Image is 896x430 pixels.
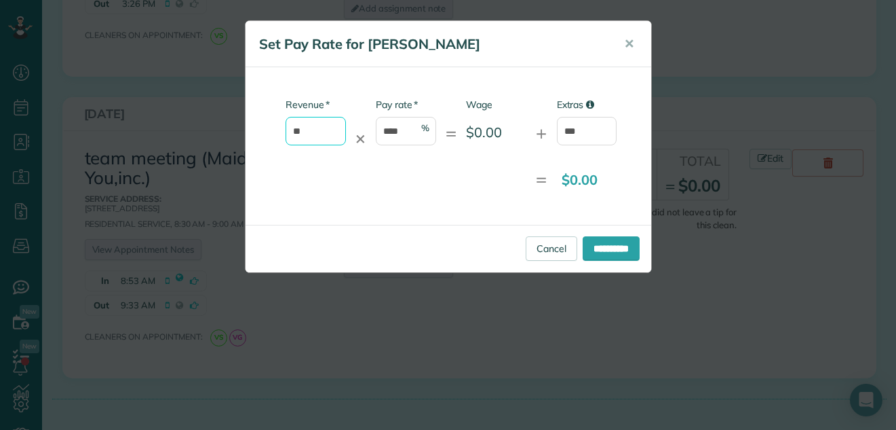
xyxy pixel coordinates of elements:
div: $0.00 [466,122,526,142]
h5: Set Pay Rate for [PERSON_NAME] [259,35,605,54]
label: Revenue [286,98,330,111]
label: Wage [466,98,526,111]
label: Pay rate [376,98,418,111]
div: = [526,166,556,193]
div: + [526,120,556,147]
label: Extras [557,98,617,111]
a: Cancel [526,236,577,261]
span: % [421,122,429,135]
strong: $0.00 [562,171,598,188]
div: ✕ [346,129,376,149]
span: ✕ [624,36,634,52]
div: = [436,120,466,147]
